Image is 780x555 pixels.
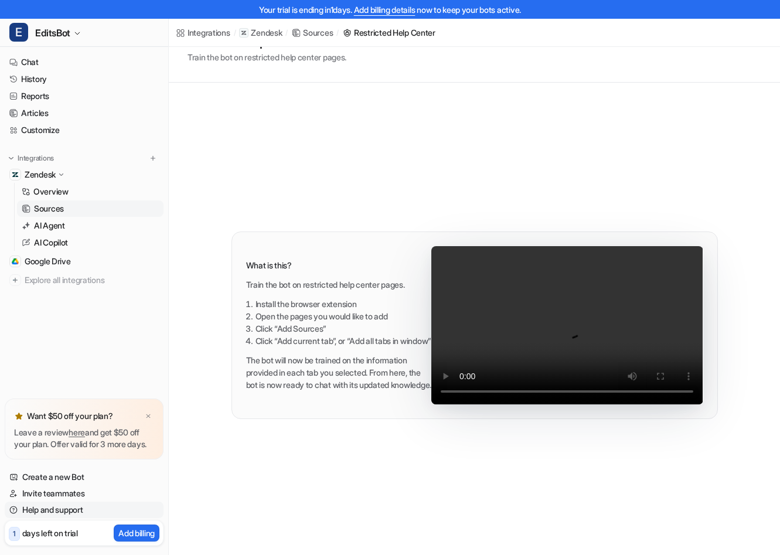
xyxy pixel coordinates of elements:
li: Open the pages you would like to add [256,310,432,322]
p: Leave a review and get $50 off your plan. Offer valid for 3 more days. [14,427,154,450]
p: Integrations [18,154,54,163]
p: Train the bot on restricted help center pages. [246,278,432,291]
img: Zendesk [12,171,19,178]
p: Train the bot on restricted help center pages. [188,51,346,63]
li: Click “Add current tab”, or “Add all tabs in window” [256,335,432,347]
a: here [69,427,85,437]
a: Add billing details [354,5,415,15]
img: menu_add.svg [149,154,157,162]
p: days left on trial [22,527,78,539]
span: E [9,23,28,42]
a: Restricted Help Center [342,26,435,39]
p: AI Agent [34,220,65,231]
a: Google DriveGoogle Drive [5,253,164,270]
p: AI Copilot [34,237,68,248]
img: x [145,413,152,420]
p: Zendesk [25,169,56,181]
li: Click “Add Sources” [256,322,432,335]
a: Help and support [5,502,164,518]
a: Sources [17,200,164,217]
span: EditsBot [35,25,70,41]
a: Customize [5,122,164,138]
p: Add billing [118,527,155,539]
a: Create a new Bot [5,469,164,485]
video: Your browser does not support the video tag. [431,246,703,404]
a: Reports [5,88,164,104]
a: Overview [17,183,164,200]
a: AI Copilot [17,234,164,251]
a: Chat [5,54,164,70]
li: The bot will now be trained on the information provided in each tab you selected. From here, the ... [246,354,432,391]
a: Invite teammates [5,485,164,502]
p: 1 [13,529,16,539]
a: Explore all integrations [5,272,164,288]
span: Google Drive [25,256,71,267]
a: Zendesk [239,27,282,39]
img: expand menu [7,154,15,162]
li: Install the browser extension [256,298,432,310]
img: explore all integrations [9,274,21,286]
p: Overview [33,186,69,198]
p: Sources [34,203,64,214]
a: History [5,71,164,87]
span: / [336,28,339,38]
div: Integrations [188,26,230,39]
a: Articles [5,105,164,121]
a: Integrations [176,26,230,39]
img: star [14,411,23,421]
span: / [234,28,236,38]
span: / [285,28,288,38]
div: Sources [303,26,333,39]
h3: What is this? [246,259,432,271]
img: Google Drive [12,258,19,265]
span: Explore all integrations [25,271,159,290]
button: Integrations [5,152,57,164]
button: Add billing [114,525,159,542]
a: AI Agent [17,217,164,234]
p: Zendesk [251,27,282,39]
div: Restricted Help Center [354,26,435,39]
p: Want $50 off your plan? [27,410,113,422]
a: Sources [291,26,333,39]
